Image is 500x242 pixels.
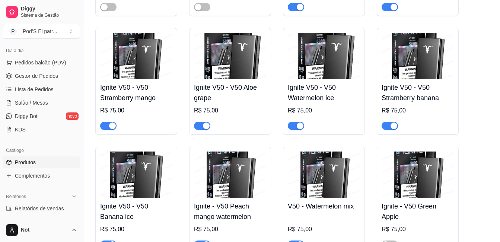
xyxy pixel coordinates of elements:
[3,97,80,109] a: Salão / Mesas
[194,225,266,234] div: R$ 75,00
[100,225,172,234] div: R$ 75,00
[288,33,360,79] img: product-image
[3,24,80,39] button: Select a team
[100,152,172,198] img: product-image
[6,194,26,200] span: Relatórios
[9,28,17,35] span: P
[15,205,64,212] span: Relatórios de vendas
[15,72,58,80] span: Gestor de Pedidos
[382,201,454,222] h4: Ignite - V50 Green Apple
[100,106,172,115] div: R$ 75,00
[3,83,80,95] a: Lista de Pedidos
[3,156,80,168] a: Produtos
[288,225,360,234] div: R$ 75,00
[3,70,80,82] a: Gestor de Pedidos
[3,57,80,69] button: Pedidos balcão (PDV)
[100,82,172,103] h4: Ignite V50 - V50 Stramberry mango
[3,144,80,156] div: Catálogo
[15,126,26,133] span: KDS
[15,86,54,93] span: Lista de Pedidos
[194,33,266,79] img: product-image
[3,221,80,239] button: Not
[21,227,68,233] span: Not
[15,59,66,66] span: Pedidos balcão (PDV)
[15,112,38,120] span: Diggy Bot
[3,110,80,122] a: Diggy Botnovo
[21,6,77,12] span: Diggy
[3,124,80,136] a: KDS
[21,12,77,18] span: Sistema de Gestão
[3,203,80,214] a: Relatórios de vendas
[382,106,454,115] div: R$ 75,00
[3,216,80,228] a: Relatório de clientes
[382,33,454,79] img: product-image
[3,170,80,182] a: Complementos
[23,28,57,35] div: Pod’S El patr ...
[194,152,266,198] img: product-image
[3,3,80,21] a: DiggySistema de Gestão
[194,106,266,115] div: R$ 75,00
[382,152,454,198] img: product-image
[194,82,266,103] h4: Ignite V50 - V50 Aloe grape
[288,82,360,103] h4: Ignite V50 - V50 Watermelon ice
[100,33,172,79] img: product-image
[288,152,360,198] img: product-image
[3,45,80,57] div: Dia a dia
[15,99,48,106] span: Salão / Mesas
[382,225,454,234] div: R$ 75,00
[15,172,50,179] span: Complementos
[15,159,36,166] span: Produtos
[288,201,360,211] h4: V50 - Watermelon mix
[288,106,360,115] div: R$ 75,00
[100,201,172,222] h4: Ignite V50 - V50 Banana ice
[382,82,454,103] h4: Ignite V50 - V50 Stramberry banana
[194,201,266,222] h4: Ignite - V50 Peach mango watermelon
